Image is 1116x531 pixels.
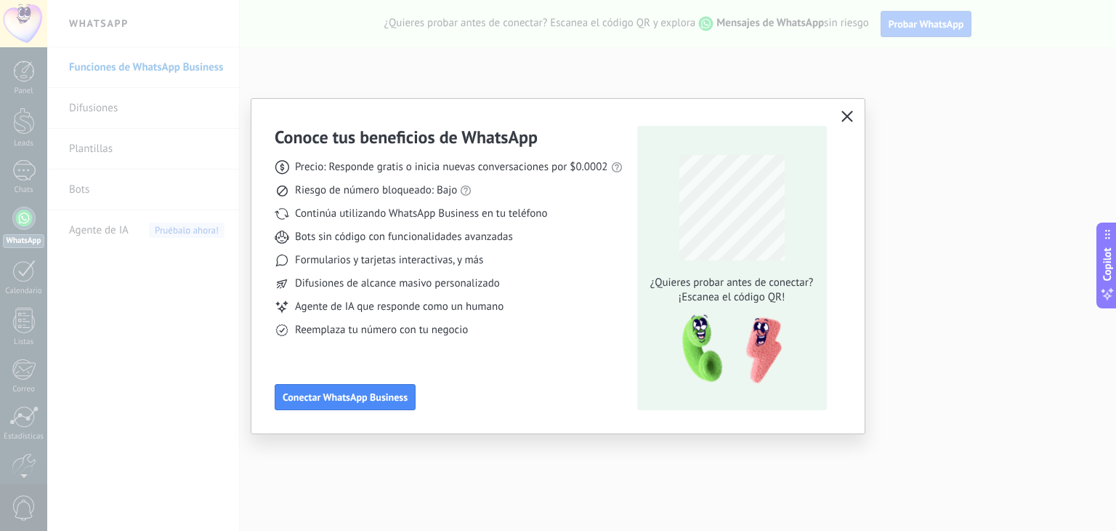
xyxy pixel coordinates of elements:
span: ¡Escanea el código QR! [646,290,817,305]
span: Difusiones de alcance masivo personalizado [295,276,500,291]
span: Copilot [1100,248,1115,282]
span: Precio: Responde gratis o inicia nuevas conversaciones por $0.0002 [295,160,608,175]
span: Continúa utilizando WhatsApp Business en tu teléfono [295,207,547,221]
img: qr-pic-1x.png [670,311,785,388]
button: Conectar WhatsApp Business [275,384,416,410]
span: Reemplaza tu número con tu negocio [295,323,468,338]
span: ¿Quieres probar antes de conectar? [646,276,817,290]
span: Formularios y tarjetas interactivas, y más [295,253,483,268]
span: Bots sin código con funcionalidades avanzadas [295,230,513,244]
h3: Conoce tus beneficios de WhatsApp [275,126,538,148]
span: Riesgo de número bloqueado: Bajo [295,183,457,198]
span: Conectar WhatsApp Business [283,392,408,402]
span: Agente de IA que responde como un humano [295,300,504,314]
